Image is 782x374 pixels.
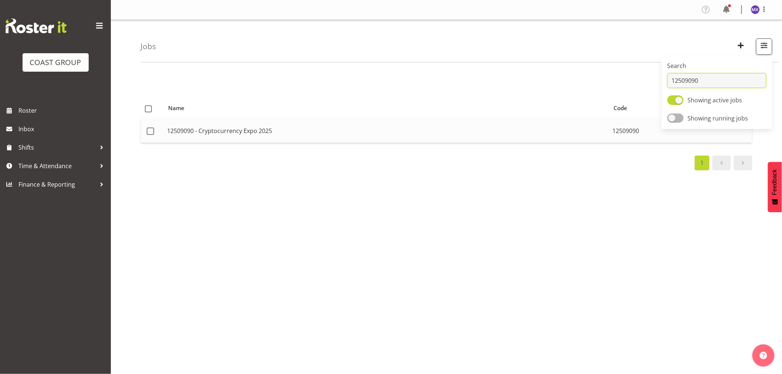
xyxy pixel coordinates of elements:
[18,123,107,135] span: Inbox
[18,160,96,171] span: Time & Attendance
[756,38,772,55] button: Filter Jobs
[772,169,778,195] span: Feedback
[18,142,96,153] span: Shifts
[164,119,609,143] td: 12509090 - Cryptocurrency Expo 2025
[768,162,782,212] button: Feedback - Show survey
[168,104,184,112] span: Name
[751,5,760,14] img: michelle-xiang8229.jpg
[609,119,752,143] td: 12509090
[18,105,107,116] span: Roster
[18,179,96,190] span: Finance & Reporting
[688,114,748,122] span: Showing running jobs
[688,96,742,104] span: Showing active jobs
[140,42,156,51] h4: Jobs
[733,38,749,55] button: Create New Job
[614,104,628,112] span: Code
[667,73,766,88] input: Search by name/code/number
[760,352,767,359] img: help-xxl-2.png
[6,18,67,33] img: Rosterit website logo
[667,61,766,70] label: Search
[30,57,81,68] div: COAST GROUP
